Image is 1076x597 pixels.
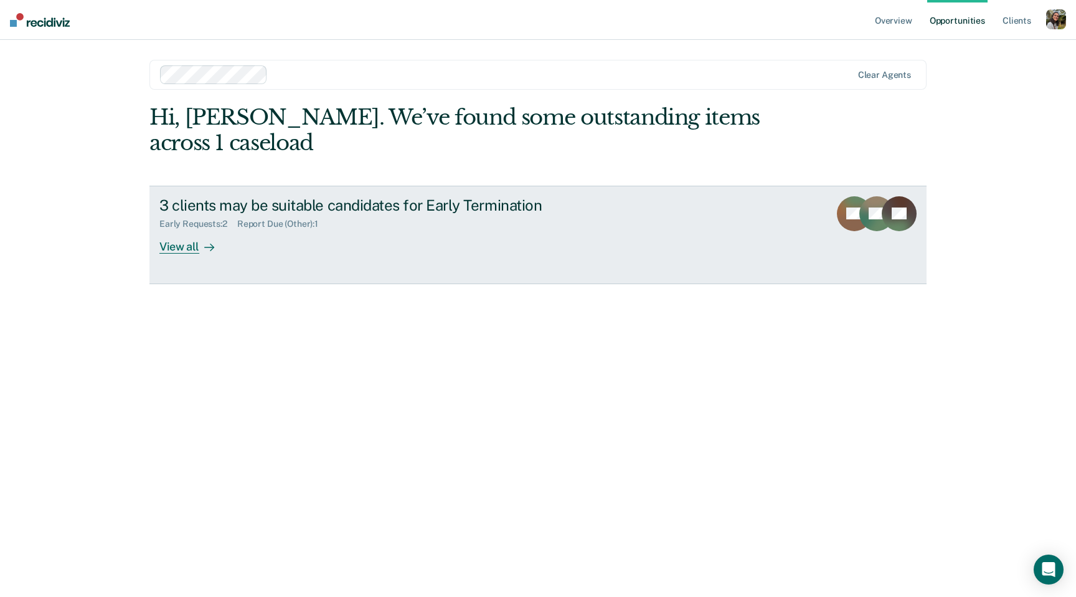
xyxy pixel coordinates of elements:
div: View all [159,229,229,254]
div: Open Intercom Messenger [1034,555,1064,585]
a: 3 clients may be suitable candidates for Early TerminationEarly Requests:2Report Due (Other):1Vie... [149,186,927,284]
div: Clear agents [858,70,911,80]
div: 3 clients may be suitable candidates for Early Termination [159,196,597,214]
img: Recidiviz [10,13,70,27]
div: Report Due (Other) : 1 [237,219,328,229]
div: Early Requests : 2 [159,219,237,229]
div: Hi, [PERSON_NAME]. We’ve found some outstanding items across 1 caseload [149,105,771,156]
